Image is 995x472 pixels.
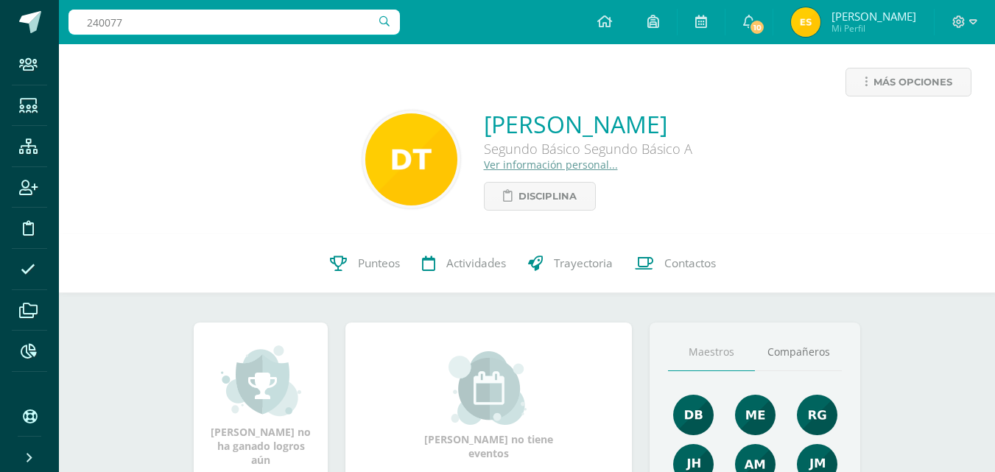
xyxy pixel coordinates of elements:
[446,256,506,271] span: Actividades
[221,344,301,418] img: achievement_small.png
[831,22,916,35] span: Mi Perfil
[411,234,517,293] a: Actividades
[319,234,411,293] a: Punteos
[365,113,457,205] img: 67a5a54753cffe264fb2b6baa79a7611.png
[791,7,820,37] img: 0abf21bd2d0a573e157d53e234304166.png
[673,395,714,435] img: 92e8b7530cfa383477e969a429d96048.png
[208,344,313,467] div: [PERSON_NAME] no ha ganado logros aún
[797,395,837,435] img: c8ce501b50aba4663d5e9c1ec6345694.png
[624,234,727,293] a: Contactos
[517,234,624,293] a: Trayectoria
[68,10,400,35] input: Busca un usuario...
[554,256,613,271] span: Trayectoria
[873,68,952,96] span: Más opciones
[484,158,618,172] a: Ver información personal...
[484,108,692,140] a: [PERSON_NAME]
[518,183,577,210] span: Disciplina
[358,256,400,271] span: Punteos
[484,182,596,211] a: Disciplina
[449,351,529,425] img: event_small.png
[735,395,776,435] img: 65453557fab290cae8854fbf14c7a1d7.png
[755,334,842,371] a: Compañeros
[831,9,916,24] span: [PERSON_NAME]
[664,256,716,271] span: Contactos
[484,140,692,158] div: Segundo Básico Segundo Básico A
[845,68,971,96] a: Más opciones
[749,19,765,35] span: 10
[668,334,755,371] a: Maestros
[415,351,563,460] div: [PERSON_NAME] no tiene eventos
